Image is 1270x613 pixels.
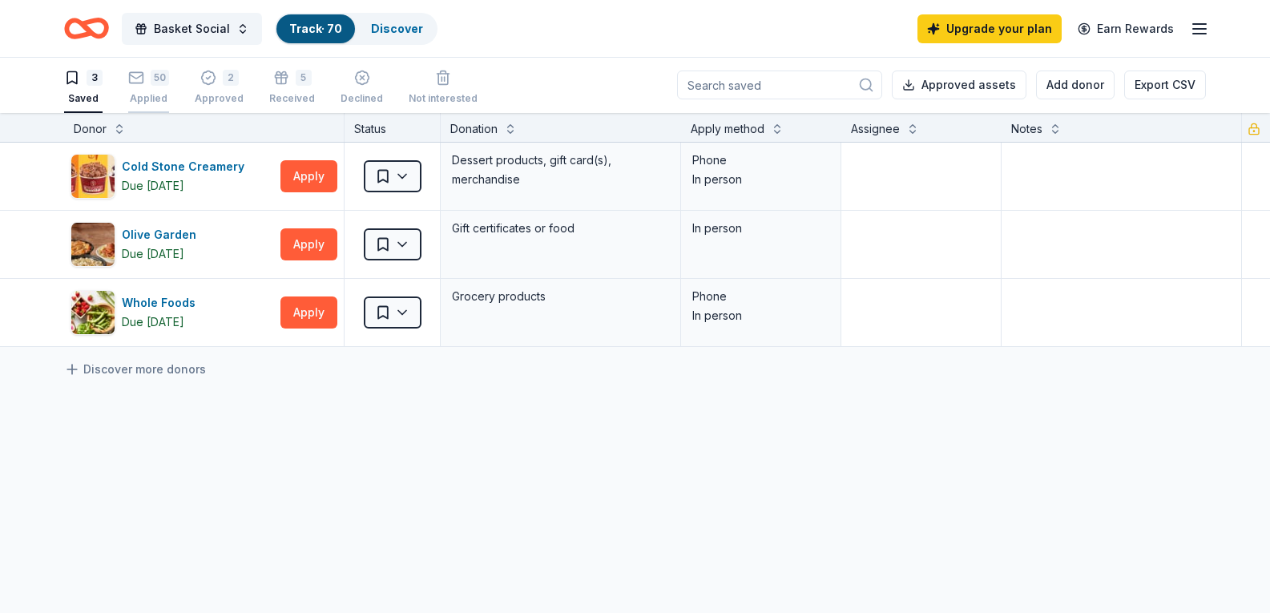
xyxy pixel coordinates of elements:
[692,287,829,306] div: Phone
[296,70,312,86] div: 5
[122,225,203,244] div: Olive Garden
[195,92,244,105] div: Approved
[122,176,184,196] div: Due [DATE]
[128,63,169,113] button: 50Applied
[71,223,115,266] img: Image for Olive Garden
[64,92,103,105] div: Saved
[71,155,115,198] img: Image for Cold Stone Creamery
[677,71,882,99] input: Search saved
[692,151,829,170] div: Phone
[692,219,829,238] div: In person
[151,70,169,86] div: 50
[345,113,441,142] div: Status
[71,154,274,199] button: Image for Cold Stone CreameryCold Stone CreameryDue [DATE]
[64,360,206,379] a: Discover more donors
[1124,71,1206,99] button: Export CSV
[74,119,107,139] div: Donor
[450,217,671,240] div: Gift certificates or food
[289,22,342,35] a: Track· 70
[122,293,202,313] div: Whole Foods
[64,10,109,47] a: Home
[892,71,1026,99] button: Approved assets
[1011,119,1042,139] div: Notes
[341,92,383,105] div: Declined
[851,119,900,139] div: Assignee
[128,92,169,105] div: Applied
[450,119,498,139] div: Donation
[71,290,274,335] button: Image for Whole FoodsWhole FoodsDue [DATE]
[195,63,244,113] button: 2Approved
[223,70,239,86] div: 2
[87,70,103,86] div: 3
[341,63,383,113] button: Declined
[71,291,115,334] img: Image for Whole Foods
[450,149,671,191] div: Dessert products, gift card(s), merchandise
[122,313,184,332] div: Due [DATE]
[409,92,478,105] div: Not interested
[409,63,478,113] button: Not interested
[1036,71,1115,99] button: Add donor
[280,296,337,329] button: Apply
[71,222,274,267] button: Image for Olive GardenOlive GardenDue [DATE]
[280,160,337,192] button: Apply
[692,306,829,325] div: In person
[275,13,437,45] button: Track· 70Discover
[122,13,262,45] button: Basket Social
[1068,14,1183,43] a: Earn Rewards
[692,170,829,189] div: In person
[917,14,1062,43] a: Upgrade your plan
[691,119,764,139] div: Apply method
[269,63,315,113] button: 5Received
[64,63,103,113] button: 3Saved
[122,157,251,176] div: Cold Stone Creamery
[371,22,423,35] a: Discover
[154,19,230,38] span: Basket Social
[280,228,337,260] button: Apply
[122,244,184,264] div: Due [DATE]
[269,92,315,105] div: Received
[450,285,671,308] div: Grocery products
